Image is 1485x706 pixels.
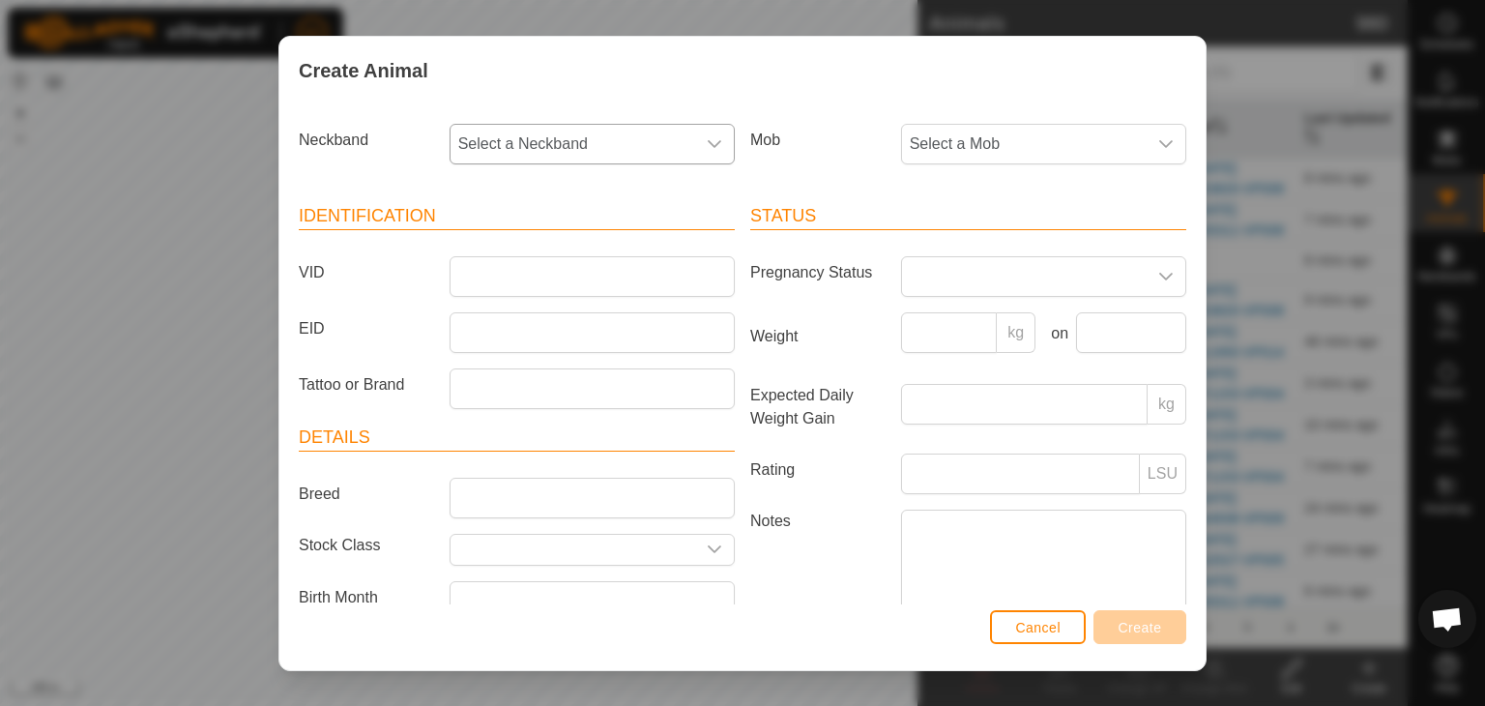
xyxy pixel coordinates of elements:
[291,368,442,401] label: Tattoo or Brand
[990,610,1086,644] button: Cancel
[291,478,442,511] label: Breed
[742,312,893,361] label: Weight
[291,124,442,157] label: Neckband
[742,256,893,289] label: Pregnancy Status
[291,581,442,614] label: Birth Month
[1147,257,1185,296] div: dropdown trigger
[742,454,893,486] label: Rating
[1093,610,1186,644] button: Create
[1119,620,1162,635] span: Create
[1015,620,1061,635] span: Cancel
[299,203,735,230] header: Identification
[299,425,735,452] header: Details
[299,56,428,85] span: Create Animal
[742,384,893,430] label: Expected Daily Weight Gain
[291,256,442,289] label: VID
[1140,454,1186,494] p-inputgroup-addon: LSU
[742,510,893,619] label: Notes
[750,203,1186,230] header: Status
[1043,322,1068,345] label: on
[1147,125,1185,163] div: dropdown trigger
[291,312,442,345] label: EID
[997,312,1035,353] p-inputgroup-addon: kg
[1418,590,1476,648] div: Open chat
[902,125,1147,163] span: Select a Mob
[1148,384,1186,425] p-inputgroup-addon: kg
[695,125,734,163] div: dropdown trigger
[291,534,442,558] label: Stock Class
[742,124,893,157] label: Mob
[451,125,695,163] span: Select a Neckband
[695,535,734,565] div: dropdown trigger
